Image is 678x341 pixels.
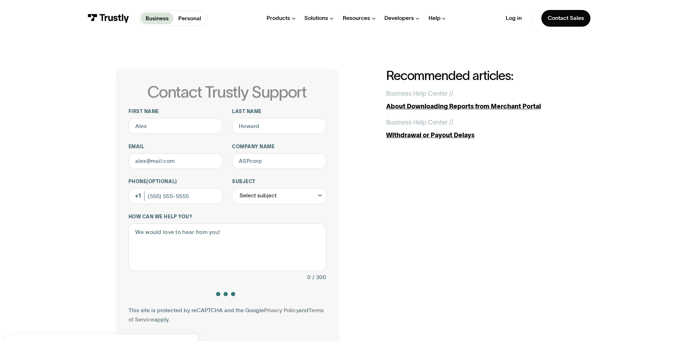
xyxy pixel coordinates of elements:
[386,89,451,98] div: Business Help Center /
[312,273,326,282] div: / 300
[429,15,441,22] div: Help
[232,153,326,169] input: ASPcorp
[232,108,326,115] label: Last name
[128,214,326,220] label: How can we help you?
[128,188,223,204] input: (555) 555-5555
[232,118,326,134] input: Howard
[548,15,584,22] div: Contact Sales
[146,14,169,23] p: Business
[232,144,326,150] label: Company name
[304,15,328,22] div: Solutions
[232,188,326,204] div: Select subject
[264,307,299,313] a: Privacy Policy
[128,144,223,150] label: Email
[232,179,326,185] label: Subject
[451,118,453,127] div: /
[343,15,370,22] div: Resources
[240,191,277,201] div: Select subject
[128,179,223,185] label: Phone
[88,14,129,23] img: Trustly Logo
[178,14,201,23] p: Personal
[267,15,290,22] div: Products
[386,118,451,127] div: Business Help Center /
[384,15,414,22] div: Developers
[386,118,563,140] a: Business Help Center //Withdrawal or Payout Delays
[128,108,223,115] label: First name
[386,130,563,140] div: Withdrawal or Payout Delays
[451,89,453,98] div: /
[141,12,173,24] a: Business
[128,153,223,169] input: alex@mail.com
[146,179,177,184] span: (Optional)
[307,273,311,282] div: 0
[127,83,326,101] h1: Contact Trustly Support
[386,89,563,111] a: Business Help Center //About Downloading Reports from Merchant Portal
[386,102,563,111] div: About Downloading Reports from Merchant Portal
[506,15,522,22] a: Log in
[386,69,563,82] h2: Recommended articles:
[173,12,206,24] a: Personal
[541,10,590,27] a: Contact Sales
[128,306,326,325] div: This site is protected by reCAPTCHA and the Google and apply.
[128,118,223,134] input: Alex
